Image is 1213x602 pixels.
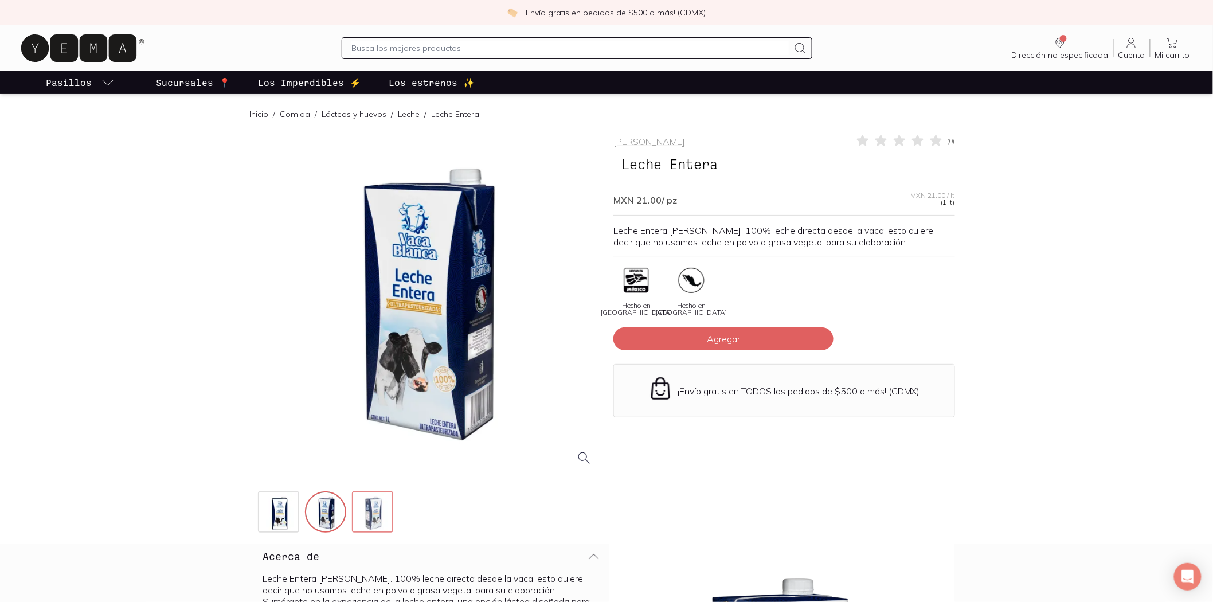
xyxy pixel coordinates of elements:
img: vaca-blanca-entera-lateral2_48bd7c8f-4a9e-4139-a3a6-9786aee8441e=fwebp-q70-w256 [353,492,394,534]
h3: Acerca de [263,549,319,564]
span: Dirección no especificada [1012,50,1109,60]
p: Sucursales 📍 [156,76,230,89]
span: Hecho en [GEOGRAPHIC_DATA] [656,302,727,316]
span: MXN 21.00 / pz [613,194,677,206]
span: / [386,108,398,120]
span: Hecho en [GEOGRAPHIC_DATA] [601,302,672,316]
span: Agregar [707,333,740,345]
p: ¡Envío gratis en pedidos de $500 o más! (CDMX) [525,7,706,18]
span: Cuenta [1118,50,1145,60]
span: MXN 21.00 / lt [911,192,955,199]
span: (1 lt) [941,199,955,206]
a: Mi carrito [1151,36,1195,60]
p: Leche Entera [431,108,479,120]
img: check [507,7,518,18]
span: / [268,108,280,120]
img: hecho-en-mexico_be968a7e-d89d-4421-bc8c-fa5fcc93e184=fwebp-q70-w96 [623,267,650,294]
button: Agregar [613,327,834,350]
a: Lácteos y huevos [322,109,386,119]
p: Pasillos [46,76,92,89]
span: Mi carrito [1155,50,1190,60]
p: ¡Envío gratis en TODOS los pedidos de $500 o más! (CDMX) [678,385,920,397]
img: vaca-blanca-entera-lateral1_83bdbaec-7422-49ef-8adf-1f0486403f17=fwebp-q70-w256 [306,492,347,534]
a: Leche [398,109,420,119]
span: / [310,108,322,120]
img: artboard-3-copy-22x_c9daec04-8bad-4784-930e-66672e948571=fwebp-q70-w96 [678,267,705,294]
div: Open Intercom Messenger [1174,563,1202,591]
a: Sucursales 📍 [154,71,233,94]
a: pasillo-todos-link [44,71,117,94]
a: Inicio [249,109,268,119]
span: ( 0 ) [948,138,955,144]
span: Leche Entera [613,153,726,175]
img: vaca-blanca-entera-frente_5700b8f9-c438-4a94-8ac6-97e4dd6acb1c=fwebp-q70-w256 [259,492,300,534]
p: Los Imperdibles ⚡️ [258,76,361,89]
a: [PERSON_NAME] [613,136,685,147]
p: Los estrenos ✨ [389,76,475,89]
img: Envío [648,376,673,401]
p: Leche Entera [PERSON_NAME]. 100% leche directa desde la vaca, esto quiere decir que no usamos lec... [613,225,955,248]
input: Busca los mejores productos [351,41,789,55]
a: Los estrenos ✨ [386,71,477,94]
span: / [420,108,431,120]
a: Los Imperdibles ⚡️ [256,71,363,94]
a: Comida [280,109,310,119]
a: Dirección no especificada [1007,36,1113,60]
a: Cuenta [1114,36,1150,60]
